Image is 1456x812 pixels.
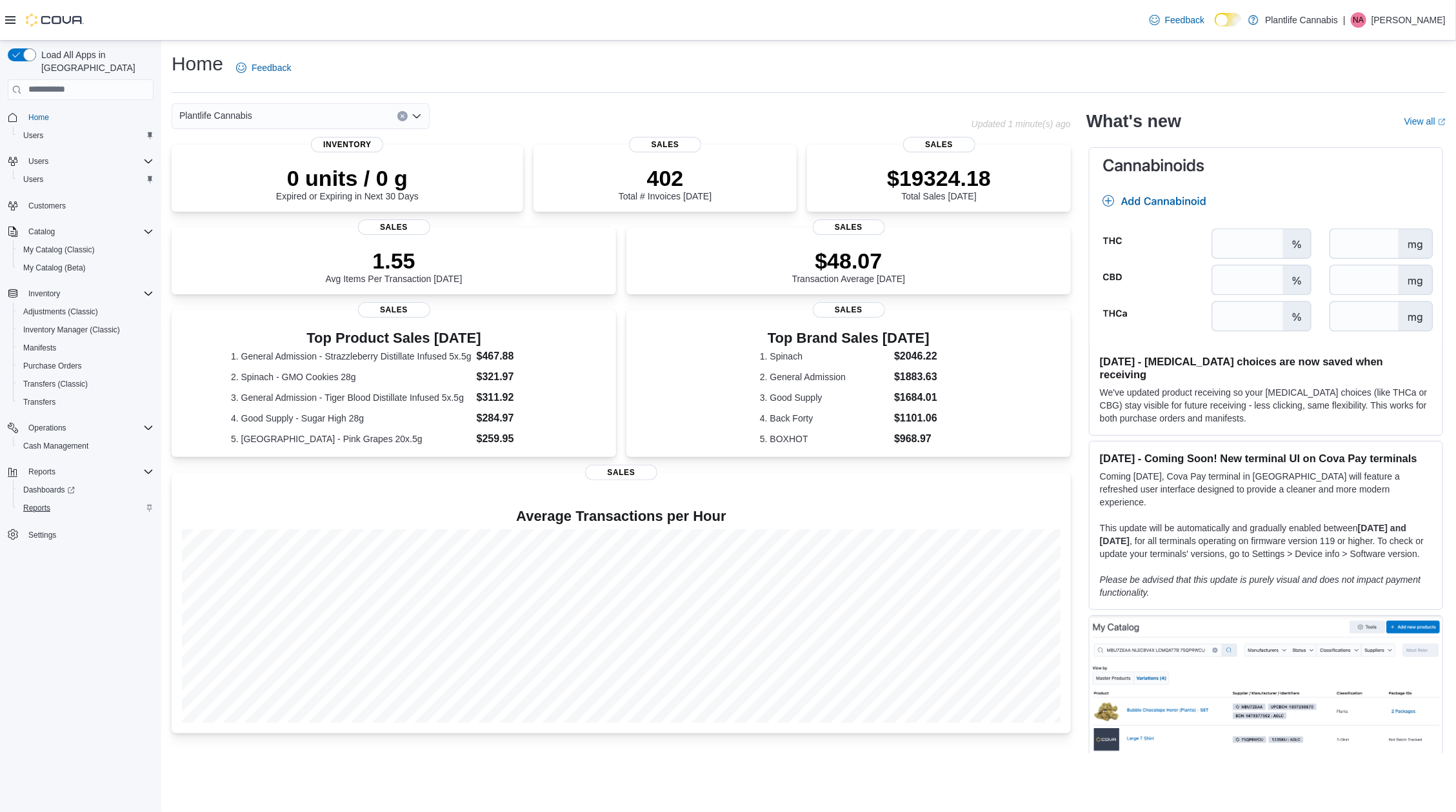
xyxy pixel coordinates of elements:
a: Reports [18,500,55,516]
span: Inventory Manager (Classic) [23,325,120,335]
p: 1.55 [326,248,463,274]
span: Adjustments (Classic) [23,307,98,317]
dt: 3. Good Supply [760,391,889,404]
div: Transaction Average [DATE] [792,248,906,284]
a: Inventory Manager (Classic) [18,322,125,338]
a: Feedback [1144,7,1210,33]
dd: $1101.06 [894,411,937,426]
a: My Catalog (Classic) [18,242,100,258]
h4: Average Transactions per Hour [182,509,1061,524]
span: My Catalog (Classic) [23,245,95,255]
button: Users [23,154,54,169]
button: My Catalog (Classic) [13,241,159,259]
div: Total Sales [DATE] [887,165,991,201]
button: Manifests [13,339,159,357]
div: Total # Invoices [DATE] [619,165,712,201]
span: My Catalog (Beta) [18,260,154,276]
dt: 3. General Admission - Tiger Blood Distillate Infused 5x.5g [231,391,472,404]
dt: 4. Good Supply - Sugar High 28g [231,412,472,425]
button: Users [13,170,159,188]
p: 402 [619,165,712,191]
span: Reports [28,467,55,477]
button: Inventory Manager (Classic) [13,321,159,339]
span: Manifests [23,343,56,353]
span: Operations [28,423,66,433]
button: My Catalog (Beta) [13,259,159,277]
img: Cova [26,14,84,26]
dd: $467.88 [477,349,557,364]
span: Reports [23,464,154,480]
span: Reports [23,503,50,513]
svg: External link [1438,118,1446,126]
span: Load All Apps in [GEOGRAPHIC_DATA] [36,48,154,74]
a: My Catalog (Beta) [18,260,91,276]
h3: [DATE] - Coming Soon! New terminal UI on Cova Pay terminals [1100,452,1432,465]
button: Transfers (Classic) [13,375,159,393]
button: Open list of options [412,111,422,121]
nav: Complex example [8,103,154,578]
p: This update will be automatically and gradually enabled between , for all terminals operating on ... [1100,522,1432,560]
p: [PERSON_NAME] [1371,12,1446,28]
em: Please be advised that this update is purely visual and does not impact payment functionality. [1100,574,1421,598]
a: Dashboards [13,481,159,499]
span: Settings [23,526,154,542]
input: Dark Mode [1215,13,1242,26]
a: Transfers [18,394,61,410]
button: Reports [23,464,61,480]
h3: Top Product Sales [DATE] [231,330,557,346]
span: Home [28,112,49,123]
button: Reports [13,499,159,517]
span: Dashboards [18,482,154,498]
dt: 4. Back Forty [760,412,889,425]
a: Feedback [231,55,296,81]
a: Settings [23,527,61,543]
dd: $321.97 [477,369,557,385]
button: Purchase Orders [13,357,159,375]
button: Inventory [3,285,159,303]
h2: What's new [1086,111,1181,132]
span: Manifests [18,340,154,356]
span: Inventory Manager (Classic) [18,322,154,338]
div: Avg Items Per Transaction [DATE] [326,248,463,284]
div: Nick Andruik [1351,12,1366,28]
p: Plantlife Cannabis [1265,12,1338,28]
span: Customers [23,198,154,214]
span: Inventory [28,289,60,299]
span: Sales [903,137,975,152]
dd: $284.97 [477,411,557,426]
button: Catalog [3,223,159,241]
span: Sales [813,219,885,235]
a: Dashboards [18,482,80,498]
h3: [DATE] - [MEDICAL_DATA] choices are now saved when receiving [1100,355,1432,381]
span: Users [23,154,154,169]
button: Operations [23,420,72,436]
div: Expired or Expiring in Next 30 Days [276,165,419,201]
dt: 1. General Admission - Strazzleberry Distillate Infused 5x.5g [231,350,472,363]
a: Adjustments (Classic) [18,304,103,320]
button: Catalog [23,224,60,239]
span: Dashboards [23,485,75,495]
span: Users [18,172,154,187]
a: Users [18,128,48,143]
span: My Catalog (Beta) [23,263,86,273]
span: Customers [28,201,66,211]
a: Manifests [18,340,61,356]
span: My Catalog (Classic) [18,242,154,258]
span: Plantlife Cannabis [179,108,252,123]
span: Sales [585,465,657,480]
span: Sales [358,219,430,235]
span: Settings [28,530,56,540]
dt: 2. Spinach - GMO Cookies 28g [231,370,472,383]
dt: 5. [GEOGRAPHIC_DATA] - Pink Grapes 20x.5g [231,432,472,445]
p: $19324.18 [887,165,991,191]
a: Customers [23,198,71,214]
p: Updated 1 minute(s) ago [972,119,1071,129]
button: Inventory [23,286,65,301]
p: Coming [DATE], Cova Pay terminal in [GEOGRAPHIC_DATA] will feature a refreshed user interface des... [1100,470,1432,509]
span: Cash Management [18,438,154,454]
span: Transfers [18,394,154,410]
dd: $2046.22 [894,349,937,364]
span: Operations [23,420,154,436]
dd: $1883.63 [894,369,937,385]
